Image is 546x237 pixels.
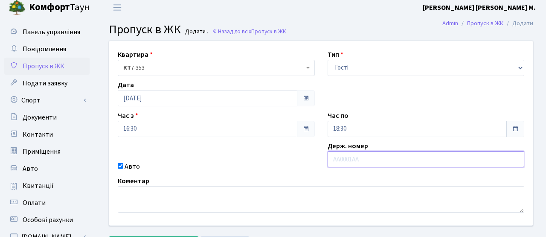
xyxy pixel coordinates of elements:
[118,111,138,121] label: Час з
[23,44,66,54] span: Повідомлення
[328,141,368,151] label: Держ. номер
[23,79,67,88] span: Подати заявку
[212,27,286,35] a: Назад до всіхПропуск в ЖК
[4,92,90,109] a: Спорт
[467,19,503,28] a: Пропуск в ЖК
[107,0,128,15] button: Переключити навігацію
[4,177,90,194] a: Квитанції
[503,19,533,28] li: Додати
[118,80,134,90] label: Дата
[118,60,315,76] span: <b>КТ</b>&nbsp;&nbsp;&nbsp;&nbsp;7-353
[4,211,90,228] a: Особові рахунки
[442,19,458,28] a: Admin
[4,75,90,92] a: Подати заявку
[23,181,54,190] span: Квитанції
[23,113,57,122] span: Документи
[118,50,153,60] label: Квартира
[123,64,304,72] span: <b>КТ</b>&nbsp;&nbsp;&nbsp;&nbsp;7-353
[328,151,525,167] input: AA0001AA
[4,41,90,58] a: Повідомлення
[23,198,46,208] span: Оплати
[423,3,536,13] a: [PERSON_NAME] [PERSON_NAME] М.
[23,27,80,37] span: Панель управління
[29,0,70,14] b: Комфорт
[328,50,343,60] label: Тип
[4,160,90,177] a: Авто
[4,58,90,75] a: Пропуск в ЖК
[23,215,73,225] span: Особові рахунки
[123,64,131,72] b: КТ
[109,21,181,38] span: Пропуск в ЖК
[251,27,286,35] span: Пропуск в ЖК
[4,109,90,126] a: Документи
[4,126,90,143] a: Контакти
[125,161,140,172] label: Авто
[183,28,208,35] small: Додати .
[423,3,536,12] b: [PERSON_NAME] [PERSON_NAME] М.
[4,23,90,41] a: Панель управління
[4,194,90,211] a: Оплати
[23,61,64,71] span: Пропуск в ЖК
[328,111,349,121] label: Час по
[23,130,53,139] span: Контакти
[23,147,61,156] span: Приміщення
[4,143,90,160] a: Приміщення
[29,0,90,15] span: Таун
[430,15,546,32] nav: breadcrumb
[118,176,149,186] label: Коментар
[23,164,38,173] span: Авто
